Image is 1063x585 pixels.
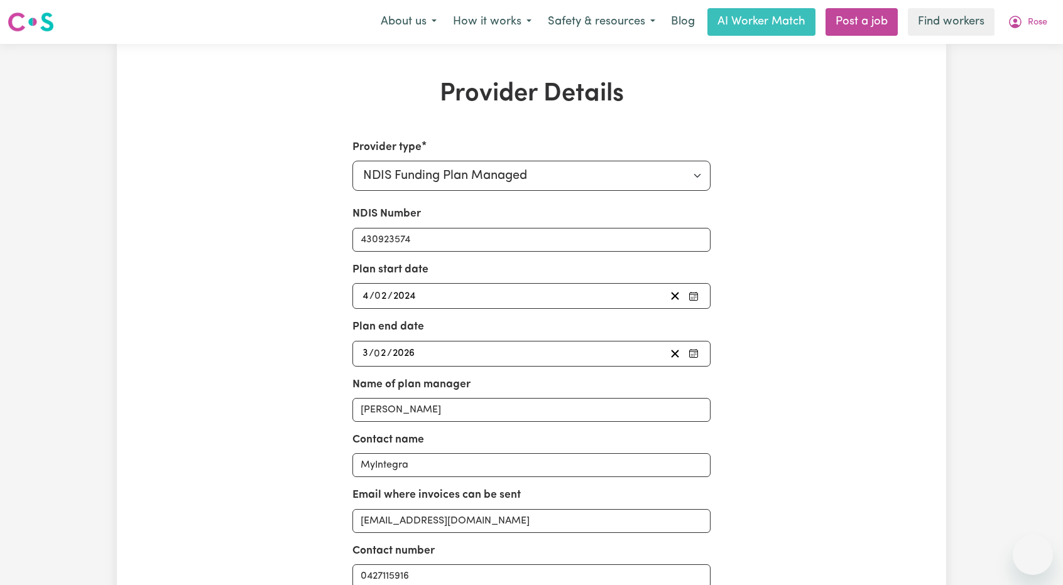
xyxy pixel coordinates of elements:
[369,348,374,359] span: /
[388,291,393,302] span: /
[1028,16,1047,30] span: Rose
[374,345,387,362] input: --
[352,509,711,533] input: e.g. nat.mc@myplanmanager.com.au
[352,206,421,222] label: NDIS Number
[663,8,702,36] a: Blog
[352,319,424,335] label: Plan end date
[8,8,54,36] a: Careseekers logo
[685,287,702,304] button: Pick your plan start date
[445,9,540,35] button: How it works
[352,262,428,278] label: Plan start date
[369,291,374,302] span: /
[352,453,711,477] input: e.g. Natasha McElhone
[908,8,995,36] a: Find workers
[263,79,800,109] h1: Provider Details
[362,287,369,304] input: --
[352,377,471,393] label: Name of plan manager
[685,345,702,362] button: Pick your plan end date
[375,287,388,304] input: --
[352,228,711,252] input: Enter your NDIS number
[387,348,392,359] span: /
[393,287,417,304] input: ----
[665,287,685,304] button: Clear plan start date
[374,348,380,358] span: 0
[392,345,416,362] input: ----
[1000,9,1055,35] button: My Account
[352,398,711,422] input: e.g. MyPlanManager Pty. Ltd.
[362,345,369,362] input: --
[373,9,445,35] button: About us
[826,8,898,36] a: Post a job
[352,487,521,503] label: Email where invoices can be sent
[665,345,685,362] button: Clear plan end date
[540,9,663,35] button: Safety & resources
[707,8,815,36] a: AI Worker Match
[1013,535,1053,575] iframe: Button to launch messaging window
[352,432,424,448] label: Contact name
[352,139,422,156] label: Provider type
[374,291,381,301] span: 0
[8,11,54,33] img: Careseekers logo
[352,543,435,559] label: Contact number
